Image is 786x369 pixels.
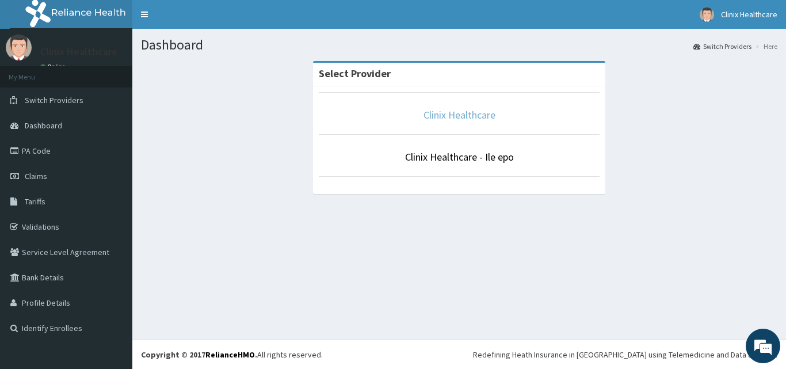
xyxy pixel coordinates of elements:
a: Clinix Healthcare - Ile epo [405,150,514,163]
span: Tariffs [25,196,45,207]
a: Online [40,63,68,71]
strong: Copyright © 2017 . [141,349,257,360]
div: Redefining Heath Insurance in [GEOGRAPHIC_DATA] using Telemedicine and Data Science! [473,349,777,360]
footer: All rights reserved. [132,340,786,369]
a: Switch Providers [693,41,751,51]
strong: Select Provider [319,67,391,80]
a: RelianceHMO [205,349,255,360]
a: Clinix Healthcare [423,108,495,121]
h1: Dashboard [141,37,777,52]
span: Clinix Healthcare [721,9,777,20]
p: Clinix Healthcare [40,47,117,57]
li: Here [753,41,777,51]
img: User Image [6,35,32,60]
span: Claims [25,171,47,181]
span: Dashboard [25,120,62,131]
span: Switch Providers [25,95,83,105]
img: User Image [700,7,714,22]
